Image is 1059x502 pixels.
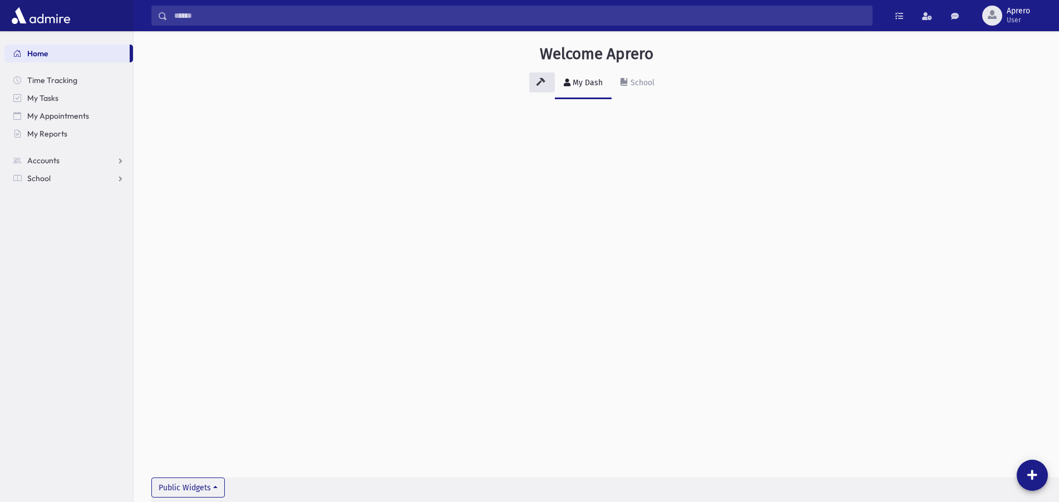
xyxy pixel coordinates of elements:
a: My Dash [555,68,612,99]
a: School [4,169,133,187]
div: My Dash [570,78,603,87]
a: My Tasks [4,89,133,107]
span: Home [27,48,48,59]
button: Public Widgets [151,477,225,498]
span: Accounts [27,155,60,165]
a: My Reports [4,125,133,143]
img: AdmirePro [9,4,73,27]
input: Search [168,6,872,26]
div: School [628,78,654,87]
span: User [1007,16,1030,25]
a: School [612,68,663,99]
span: My Appointments [27,111,89,121]
h3: Welcome Aprero [540,45,653,64]
a: My Appointments [4,107,133,125]
span: Time Tracking [27,75,77,85]
span: School [27,173,51,183]
span: My Reports [27,129,67,139]
a: Accounts [4,152,133,169]
span: My Tasks [27,93,58,103]
a: Home [4,45,130,62]
span: Aprero [1007,7,1030,16]
a: Time Tracking [4,71,133,89]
